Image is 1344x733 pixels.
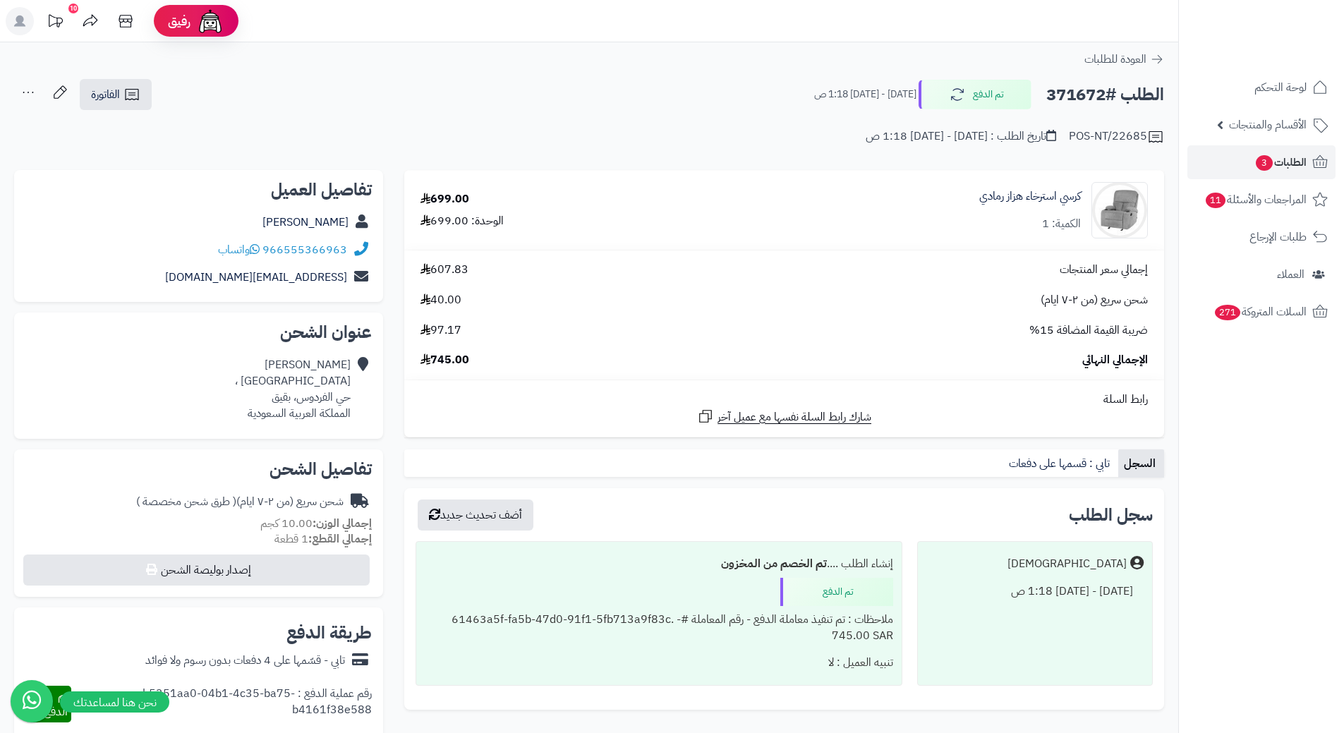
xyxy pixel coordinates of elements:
[420,213,504,229] div: الوحدة: 699.00
[1254,152,1307,172] span: الطلبات
[780,578,893,606] div: تم الدفع
[136,493,236,510] span: ( طرق شحن مخصصة )
[1256,155,1273,171] span: 3
[697,408,871,425] a: شارك رابط السلة نفسها مع عميل آخر
[196,7,224,35] img: ai-face.png
[1229,115,1307,135] span: الأقسام والمنتجات
[1187,220,1336,254] a: طلبات الإرجاع
[25,324,372,341] h2: عنوان الشحن
[1187,71,1336,104] a: لوحة التحكم
[1029,322,1148,339] span: ضريبة القيمة المضافة 15%
[1041,292,1148,308] span: شحن سريع (من ٢-٧ ايام)
[136,494,344,510] div: شحن سريع (من ٢-٧ ايام)
[1187,258,1336,291] a: العملاء
[1213,302,1307,322] span: السلات المتروكة
[420,322,461,339] span: 97.17
[1092,182,1147,238] img: 1737964655-110102050046-90x90.jpg
[23,555,370,586] button: إصدار بوليصة الشحن
[25,181,372,198] h2: تفاصيل العميل
[1187,295,1336,329] a: السلات المتروكة271
[1003,449,1118,478] a: تابي : قسمها على دفعات
[814,87,916,102] small: [DATE] - [DATE] 1:18 ص
[420,191,469,207] div: 699.00
[420,262,468,278] span: 607.83
[1118,449,1164,478] a: السجل
[919,80,1031,109] button: تم الدفع
[1069,128,1164,145] div: POS-NT/22685
[1187,145,1336,179] a: الطلبات3
[721,555,827,572] b: تم الخصم من المخزون
[1042,216,1081,232] div: الكمية: 1
[91,86,120,103] span: الفاتورة
[235,357,351,421] div: [PERSON_NAME] [GEOGRAPHIC_DATA] ، حي الفردوس، بقيق المملكة العربية السعودية
[425,649,892,677] div: تنبيه العميل : لا
[286,624,372,641] h2: طريقة الدفع
[420,292,461,308] span: 40.00
[1187,183,1336,217] a: المراجعات والأسئلة11
[145,653,345,669] div: تابي - قسّمها على 4 دفعات بدون رسوم ولا فوائد
[1254,78,1307,97] span: لوحة التحكم
[425,606,892,650] div: ملاحظات : تم تنفيذ معاملة الدفع - رقم المعاملة #61463a5f-fa5b-47d0-91f1-5fb713a9f83c. - 745.00 SAR
[313,515,372,532] strong: إجمالي الوزن:
[1084,51,1146,68] span: العودة للطلبات
[1206,193,1225,208] span: 11
[1060,262,1148,278] span: إجمالي سعر المنتجات
[1046,80,1164,109] h2: الطلب #371672
[1215,305,1240,320] span: 271
[1084,51,1164,68] a: العودة للطلبات
[168,13,190,30] span: رفيق
[1069,507,1153,523] h3: سجل الطلب
[274,531,372,547] small: 1 قطعة
[926,578,1144,605] div: [DATE] - [DATE] 1:18 ص
[68,4,78,13] div: 10
[165,269,347,286] a: [EMAIL_ADDRESS][DOMAIN_NAME]
[1277,265,1304,284] span: العملاء
[71,686,373,722] div: رقم عملية الدفع : b5351aa0-04b1-4c35-ba75-b4161f38e588
[37,7,73,39] a: تحديثات المنصة
[866,128,1056,145] div: تاريخ الطلب : [DATE] - [DATE] 1:18 ص
[718,409,871,425] span: شارك رابط السلة نفسها مع عميل آخر
[25,461,372,478] h2: تفاصيل الشحن
[260,515,372,532] small: 10.00 كجم
[979,188,1081,205] a: كرسي استرخاء هزاز رمادي
[1007,556,1127,572] div: [DEMOGRAPHIC_DATA]
[308,531,372,547] strong: إجمالي القطع:
[218,241,260,258] a: واتساب
[425,550,892,578] div: إنشاء الطلب ....
[420,352,469,368] span: 745.00
[80,79,152,110] a: الفاتورة
[1082,352,1148,368] span: الإجمالي النهائي
[262,241,347,258] a: 966555366963
[44,687,68,720] span: تم الدفع
[418,499,533,531] button: أضف تحديث جديد
[262,214,349,231] a: [PERSON_NAME]
[410,392,1158,408] div: رابط السلة
[1249,227,1307,247] span: طلبات الإرجاع
[1204,190,1307,210] span: المراجعات والأسئلة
